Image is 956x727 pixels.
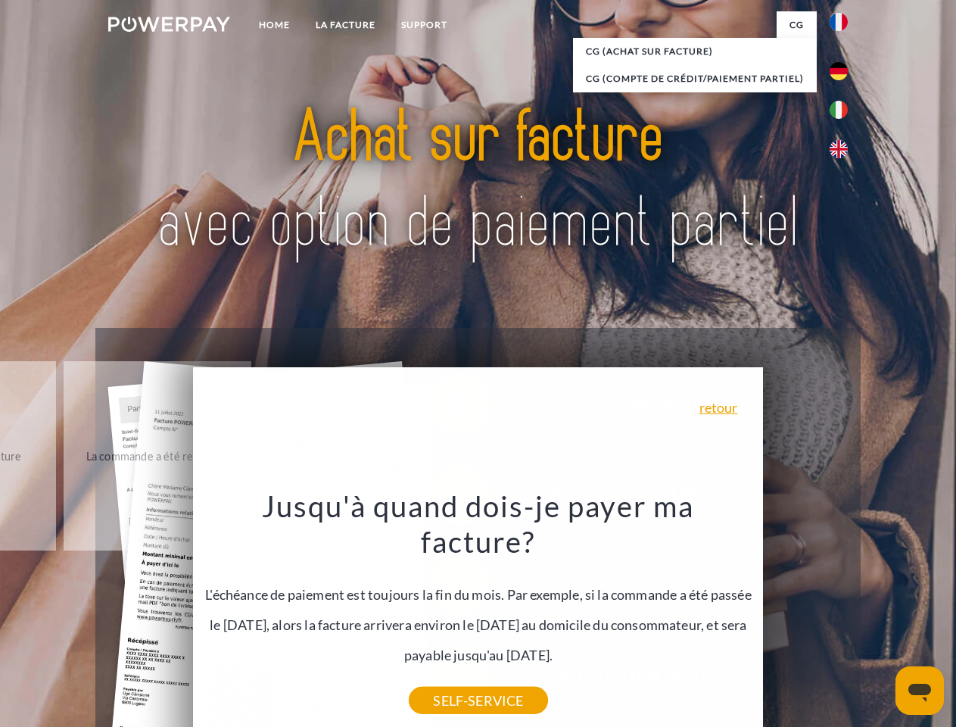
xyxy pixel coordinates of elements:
[830,140,848,158] img: en
[303,11,388,39] a: LA FACTURE
[573,65,817,92] a: CG (Compte de crédit/paiement partiel)
[202,488,755,560] h3: Jusqu'à quand dois-je payer ma facture?
[73,445,243,466] div: La commande a été renvoyée
[108,17,230,32] img: logo-powerpay-white.svg
[246,11,303,39] a: Home
[202,488,755,700] div: L'échéance de paiement est toujours la fin du mois. Par exemple, si la commande a été passée le [...
[409,687,547,714] a: SELF-SERVICE
[699,401,738,414] a: retour
[573,38,817,65] a: CG (achat sur facture)
[388,11,460,39] a: Support
[830,62,848,80] img: de
[145,73,811,290] img: title-powerpay_fr.svg
[895,666,944,715] iframe: Bouton de lancement de la fenêtre de messagerie
[830,13,848,31] img: fr
[830,101,848,119] img: it
[777,11,817,39] a: CG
